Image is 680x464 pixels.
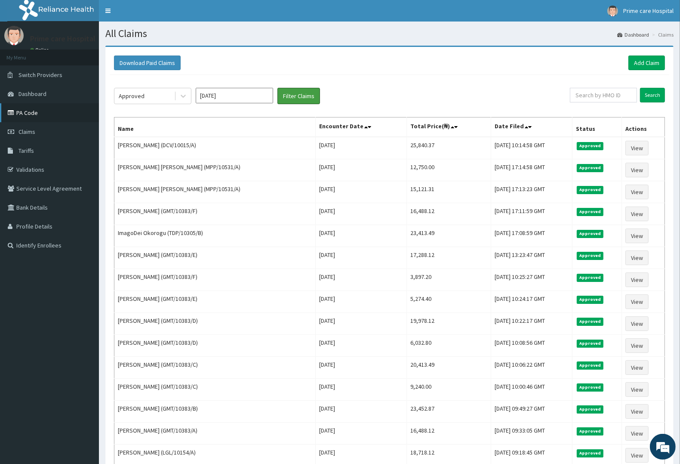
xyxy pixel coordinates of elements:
td: [DATE] 10:22:17 GMT [491,313,572,335]
td: [PERSON_NAME] (GMT/10383/A) [114,423,316,445]
input: Search by HMO ID [570,88,637,102]
td: [DATE] [316,401,407,423]
td: [DATE] 13:23:47 GMT [491,247,572,269]
a: Dashboard [617,31,649,38]
td: [DATE] 17:14:58 GMT [491,159,572,181]
td: [DATE] 09:49:27 GMT [491,401,572,423]
a: View [625,294,649,309]
td: [DATE] 10:06:22 GMT [491,357,572,379]
td: [DATE] [316,159,407,181]
input: Search [640,88,665,102]
th: Status [572,118,622,137]
td: [PERSON_NAME] (GMT/10383/E) [114,247,316,269]
th: Total Price(₦) [406,118,491,137]
td: 6,032.80 [406,335,491,357]
td: [DATE] [316,379,407,401]
input: Select Month and Year [196,88,273,103]
td: [PERSON_NAME] (GMT/10383/C) [114,357,316,379]
img: d_794563401_company_1708531726252_794563401 [16,43,35,65]
span: Approved [577,318,604,325]
a: View [625,338,649,353]
td: [DATE] [316,225,407,247]
td: [DATE] 10:08:56 GMT [491,335,572,357]
td: [DATE] 17:13:23 GMT [491,181,572,203]
span: Approved [577,142,604,150]
a: Online [30,47,51,53]
td: ImagoDei Okorogu (TDP/10305/B) [114,225,316,247]
td: [DATE] 10:24:17 GMT [491,291,572,313]
td: [DATE] 09:33:05 GMT [491,423,572,445]
td: [DATE] [316,181,407,203]
span: Approved [577,384,604,391]
td: [DATE] [316,335,407,357]
th: Actions [622,118,665,137]
td: 25,840.37 [406,137,491,159]
span: Approved [577,274,604,281]
td: [DATE] [316,423,407,445]
td: [PERSON_NAME] (GMT/10383/F) [114,203,316,225]
td: 16,488.12 [406,203,491,225]
a: View [625,272,649,287]
span: Tariffs [18,147,34,155]
td: [DATE] [316,291,407,313]
a: View [625,141,649,155]
th: Name [114,118,316,137]
span: Approved [577,230,604,238]
div: Approved [119,92,145,100]
td: [DATE] [316,357,407,379]
img: User Image [4,26,24,45]
td: 5,274.40 [406,291,491,313]
td: 9,240.00 [406,379,491,401]
a: View [625,251,649,265]
td: 23,452.87 [406,401,491,423]
button: Download Paid Claims [114,56,181,70]
span: Switch Providers [18,71,62,79]
a: View [625,404,649,419]
a: View [625,207,649,221]
span: Prime care Hospital [623,7,674,15]
textarea: Type your message and hit 'Enter' [4,235,164,265]
td: [DATE] [316,203,407,225]
td: [DATE] [316,137,407,159]
span: Approved [577,427,604,435]
td: [DATE] 10:25:27 GMT [491,269,572,291]
td: 20,413.49 [406,357,491,379]
td: [PERSON_NAME] [PERSON_NAME] (MPP/10531/A) [114,159,316,181]
td: 19,978.12 [406,313,491,335]
th: Date Filed [491,118,572,137]
span: Dashboard [18,90,46,98]
h1: All Claims [105,28,674,39]
a: Add Claim [628,56,665,70]
td: [DATE] 10:00:46 GMT [491,379,572,401]
td: [PERSON_NAME] (GMT/10383/D) [114,335,316,357]
td: 3,897.20 [406,269,491,291]
div: Chat with us now [45,48,145,59]
span: We're online! [50,108,119,195]
td: [DATE] [316,313,407,335]
td: [PERSON_NAME] (GMT/10383/D) [114,313,316,335]
td: 15,121.31 [406,181,491,203]
td: [PERSON_NAME] (GMT/10383/B) [114,401,316,423]
td: 17,288.12 [406,247,491,269]
div: Minimize live chat window [141,4,162,25]
td: [DATE] [316,269,407,291]
td: [DATE] 17:08:59 GMT [491,225,572,247]
span: Approved [577,362,604,369]
a: View [625,185,649,199]
span: Claims [18,128,35,136]
td: 12,750.00 [406,159,491,181]
a: View [625,382,649,397]
a: View [625,426,649,441]
a: View [625,448,649,463]
td: [PERSON_NAME] (GMT/10383/F) [114,269,316,291]
img: User Image [607,6,618,16]
li: Claims [650,31,674,38]
span: Approved [577,296,604,303]
td: [DATE] [316,247,407,269]
span: Approved [577,164,604,172]
td: [DATE] 10:14:58 GMT [491,137,572,159]
span: Approved [577,449,604,457]
span: Approved [577,208,604,216]
span: Approved [577,405,604,413]
p: Prime care Hospital [30,35,95,43]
